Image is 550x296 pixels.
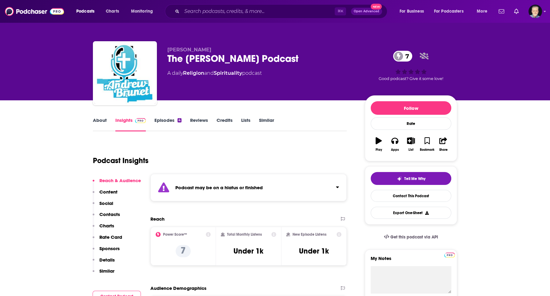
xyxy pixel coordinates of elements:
[93,234,122,246] button: Rate Card
[176,245,191,257] p: 7
[99,234,122,240] p: Rate Card
[93,117,107,131] a: About
[167,47,211,53] span: [PERSON_NAME]
[371,117,451,130] div: Rate
[379,76,443,81] span: Good podcast? Give it some love!
[371,207,451,219] button: Export One-Sheet
[496,6,507,17] a: Show notifications dropdown
[93,268,114,279] button: Similar
[93,257,115,268] button: Details
[93,189,118,200] button: Content
[183,70,204,76] a: Religion
[371,190,451,202] a: Contact This Podcast
[204,70,214,76] span: and
[99,189,118,195] p: Content
[259,117,274,131] a: Similar
[528,5,542,18] img: User Profile
[102,6,123,16] a: Charts
[94,42,156,104] img: The Andrew Brunet Podcast
[371,255,451,266] label: My Notes
[365,47,457,85] div: 7Good podcast? Give it some love!
[397,176,402,181] img: tell me why sparkle
[115,117,146,131] a: InsightsPodchaser Pro
[182,6,335,16] input: Search podcasts, credits, & more...
[379,230,443,245] a: Get this podcast via API
[167,70,262,77] div: A daily podcast
[150,285,206,291] h2: Audience Demographics
[5,6,64,17] img: Podchaser - Follow, Share and Rate Podcasts
[163,232,187,237] h2: Power Score™
[419,133,435,155] button: Bookmark
[512,6,521,17] a: Show notifications dropdown
[93,156,149,165] h1: Podcast Insights
[351,8,382,15] button: Open AdvancedNew
[391,148,399,152] div: Apps
[472,6,495,16] button: open menu
[528,5,542,18] button: Show profile menu
[371,172,451,185] button: tell me why sparkleTell Me Why
[177,118,181,122] div: 4
[93,246,120,257] button: Sponsors
[72,6,102,16] button: open menu
[299,246,329,256] h3: Under 1k
[400,7,424,16] span: For Business
[93,178,141,189] button: Reach & Audience
[241,117,250,131] a: Lists
[214,70,242,76] a: Spirituality
[131,7,153,16] span: Monitoring
[93,223,114,234] button: Charts
[171,4,393,18] div: Search podcasts, credits, & more...
[335,7,346,15] span: ⌘ K
[409,148,413,152] div: List
[227,232,262,237] h2: Total Monthly Listens
[393,51,412,62] a: 7
[99,200,113,206] p: Social
[528,5,542,18] span: Logged in as JonesLiterary
[190,117,208,131] a: Reviews
[93,200,113,212] button: Social
[439,148,447,152] div: Share
[420,148,434,152] div: Bookmark
[477,7,487,16] span: More
[434,7,464,16] span: For Podcasters
[106,7,119,16] span: Charts
[390,234,438,240] span: Get this podcast via API
[99,257,115,263] p: Details
[435,133,451,155] button: Share
[217,117,233,131] a: Credits
[399,51,412,62] span: 7
[371,101,451,115] button: Follow
[404,176,425,181] span: Tell Me Why
[403,133,419,155] button: List
[387,133,403,155] button: Apps
[150,174,347,201] section: Click to expand status details
[444,252,455,258] a: Pro website
[371,4,382,10] span: New
[175,185,263,190] strong: Podcast may be on a hiatus or finished
[154,117,181,131] a: Episodes4
[354,10,379,13] span: Open Advanced
[376,148,382,152] div: Play
[233,246,263,256] h3: Under 1k
[99,246,120,251] p: Sponsors
[76,7,94,16] span: Podcasts
[127,6,161,16] button: open menu
[99,268,114,274] p: Similar
[150,216,165,222] h2: Reach
[93,211,120,223] button: Contacts
[371,133,387,155] button: Play
[99,223,114,229] p: Charts
[395,6,432,16] button: open menu
[99,178,141,183] p: Reach & Audience
[293,232,326,237] h2: New Episode Listens
[99,211,120,217] p: Contacts
[135,118,146,123] img: Podchaser Pro
[430,6,472,16] button: open menu
[444,253,455,258] img: Podchaser Pro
